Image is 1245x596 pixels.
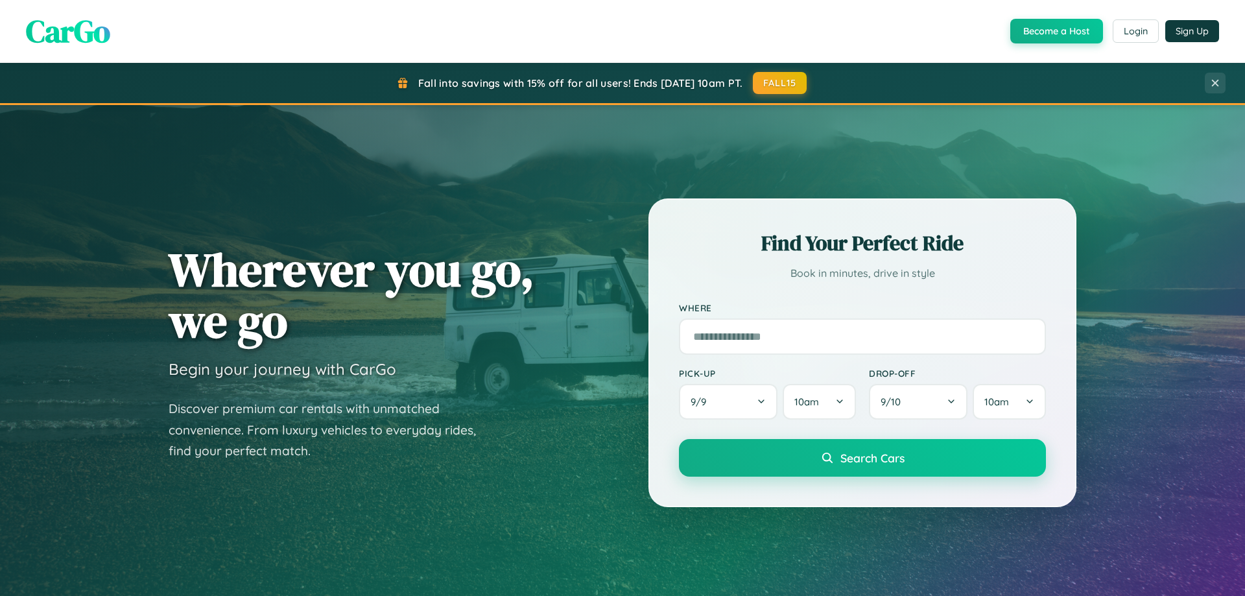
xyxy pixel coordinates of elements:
[679,264,1046,283] p: Book in minutes, drive in style
[169,398,493,462] p: Discover premium car rentals with unmatched convenience. From luxury vehicles to everyday rides, ...
[1113,19,1159,43] button: Login
[679,302,1046,313] label: Where
[869,368,1046,379] label: Drop-off
[869,384,967,420] button: 9/10
[679,368,856,379] label: Pick-up
[169,359,396,379] h3: Begin your journey with CarGo
[169,244,534,346] h1: Wherever you go, we go
[783,384,856,420] button: 10am
[1165,20,1219,42] button: Sign Up
[418,77,743,89] span: Fall into savings with 15% off for all users! Ends [DATE] 10am PT.
[679,229,1046,257] h2: Find Your Perfect Ride
[679,384,777,420] button: 9/9
[840,451,905,465] span: Search Cars
[794,396,819,408] span: 10am
[973,384,1046,420] button: 10am
[26,10,110,53] span: CarGo
[984,396,1009,408] span: 10am
[679,439,1046,477] button: Search Cars
[753,72,807,94] button: FALL15
[1010,19,1103,43] button: Become a Host
[691,396,713,408] span: 9 / 9
[881,396,907,408] span: 9 / 10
